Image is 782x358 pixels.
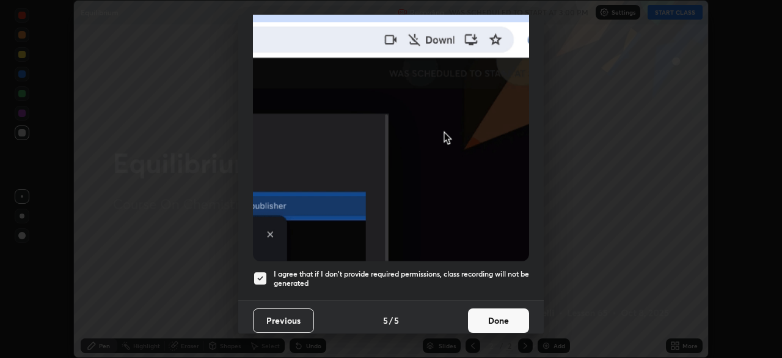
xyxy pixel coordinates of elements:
[383,314,388,327] h4: 5
[394,314,399,327] h4: 5
[389,314,393,327] h4: /
[253,308,314,333] button: Previous
[274,269,529,288] h5: I agree that if I don't provide required permissions, class recording will not be generated
[468,308,529,333] button: Done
